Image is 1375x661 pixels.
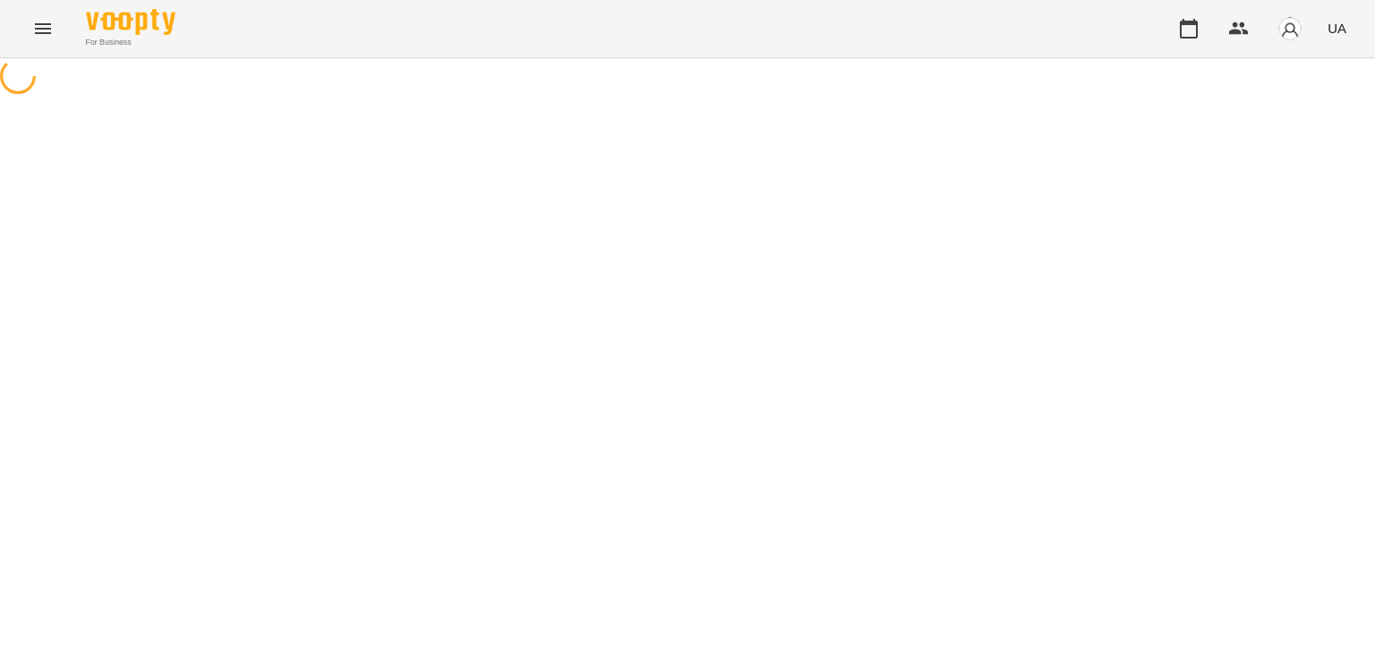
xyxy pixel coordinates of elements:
[1328,19,1346,38] span: UA
[1277,16,1302,41] img: avatar_s.png
[86,9,175,35] img: Voopty Logo
[1320,12,1354,45] button: UA
[86,37,175,48] span: For Business
[21,7,64,50] button: Menu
